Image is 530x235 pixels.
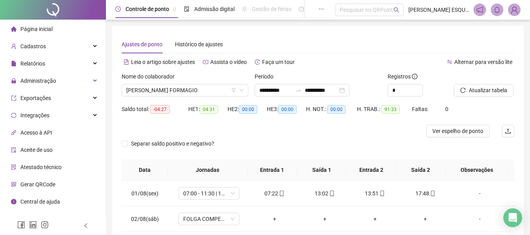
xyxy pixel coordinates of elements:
th: Data [122,159,168,181]
span: down [239,88,244,93]
span: -04:27 [150,105,170,114]
span: upload [505,128,511,134]
span: Relatórios [20,60,45,67]
label: Nome do colaborador [122,72,180,81]
div: 17:48 [406,189,444,198]
th: Jornadas [168,159,248,181]
span: search [393,7,399,13]
span: Página inicial [20,26,53,32]
div: H. NOT.: [306,105,357,114]
div: + [356,215,394,223]
span: file-text [124,59,129,65]
span: Leia o artigo sobre ajustes [131,59,195,65]
span: mobile [379,191,385,196]
span: Faltas: [412,106,430,112]
span: Acesso à API [20,129,52,136]
div: 07:22 [256,189,293,198]
span: FOLGA COMPENSATÓRIA [183,213,235,225]
span: filter [231,88,236,93]
span: Histórico de ajustes [175,41,223,47]
span: Gerar QRCode [20,181,55,188]
th: Entrada 1 [248,159,297,181]
div: 13:02 [306,189,344,198]
div: + [406,215,444,223]
span: notification [476,6,483,13]
label: Período [255,72,279,81]
span: Cadastros [20,43,46,49]
div: HE 1: [188,105,228,114]
span: 01/08(sex) [131,190,158,197]
span: info-circle [412,74,417,79]
span: pushpin [172,7,177,12]
span: clock-circle [115,6,121,12]
span: to [295,87,302,93]
span: user-add [11,44,16,49]
span: swap [447,59,452,65]
span: dashboard [299,6,304,12]
th: Saída 1 [297,159,346,181]
span: Exportações [20,95,51,101]
span: linkedin [29,221,37,229]
div: Open Intercom Messenger [503,208,522,227]
th: Saída 2 [396,159,445,181]
span: Admissão digital [194,6,235,12]
div: + [306,215,344,223]
span: Assista o vídeo [210,59,247,65]
span: instagram [41,221,49,229]
span: Controle de ponto [126,6,169,12]
span: Faça um tour [262,59,295,65]
span: facebook [17,221,25,229]
div: 13:51 [356,189,394,198]
span: 00:00 [278,105,297,114]
span: mobile [328,191,335,196]
span: history [255,59,260,65]
span: JOÃO VITOR FORMAGIO [126,84,244,96]
span: reload [460,87,466,93]
span: Clube QR - Beneficios [20,216,72,222]
span: 02/08(sáb) [131,216,159,222]
button: Atualizar tabela [454,84,514,97]
div: - [457,215,503,223]
div: HE 2: [228,105,267,114]
span: ellipsis [319,6,324,12]
span: 04:31 [200,105,218,114]
div: HE 3: [267,105,306,114]
div: - [457,189,503,198]
th: Observações [446,159,508,181]
div: Saldo total: [122,105,188,114]
span: file-done [184,6,189,12]
span: Aceite de uso [20,147,53,153]
span: 0 [445,106,448,112]
span: api [11,130,16,135]
span: qrcode [11,182,16,187]
span: Separar saldo positivo e negativo? [128,139,217,148]
span: mobile [429,191,435,196]
span: audit [11,147,16,153]
span: info-circle [11,199,16,204]
span: Alternar para versão lite [454,59,512,65]
span: Ajustes de ponto [122,41,162,47]
span: Integrações [20,112,49,118]
span: youtube [203,59,208,65]
span: [PERSON_NAME] ESQUADRIAS E VIDROS LTDA [408,5,469,14]
span: bell [494,6,501,13]
div: + [256,215,293,223]
span: export [11,95,16,101]
span: Atestado técnico [20,164,62,170]
span: solution [11,164,16,170]
span: sun [242,6,247,12]
span: Gestão de férias [252,6,291,12]
span: 00:00 [239,105,257,114]
div: H. TRAB.: [357,105,412,114]
img: 89705 [508,4,520,16]
span: Observações [452,166,502,174]
span: file [11,61,16,66]
span: swap-right [295,87,302,93]
button: Ver espelho de ponto [426,125,490,137]
span: 00:00 [327,105,346,114]
span: lock [11,78,16,84]
span: Registros [388,72,417,81]
span: left [83,223,89,228]
span: Atualizar tabela [469,86,507,95]
span: sync [11,113,16,118]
